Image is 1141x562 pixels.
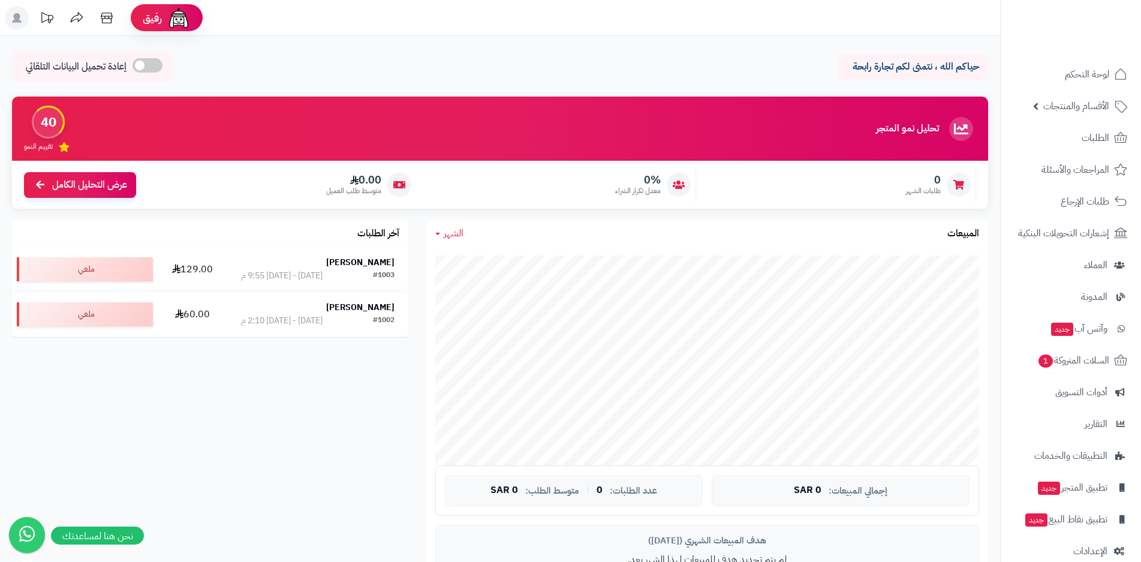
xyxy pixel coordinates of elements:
a: المراجعات والأسئلة [1008,155,1134,184]
span: الشهر [444,226,463,241]
img: logo-2.png [1059,20,1130,45]
p: حياكم الله ، نتمنى لكم تجارة رابحة [847,60,979,74]
span: رفيق [143,11,162,25]
span: 0 SAR [490,485,518,496]
span: 0 [597,485,603,496]
span: 1 [1038,354,1053,368]
a: إشعارات التحويلات البنكية [1008,219,1134,248]
a: طلبات الإرجاع [1008,187,1134,216]
span: 0 [906,173,941,187]
span: الإعدادات [1073,543,1107,560]
a: تحديثات المنصة [32,6,62,33]
div: #1002 [373,315,395,327]
td: 60.00 [158,292,227,336]
span: متوسط الطلب: [525,486,579,496]
h3: المبيعات [947,229,979,239]
h3: آخر الطلبات [357,229,399,239]
a: الطلبات [1008,124,1134,152]
img: ai-face.png [167,6,191,30]
span: 0% [615,173,661,187]
a: التقارير [1008,410,1134,438]
span: 0 SAR [794,485,821,496]
div: ملغي [17,302,153,326]
h3: تحليل نمو المتجر [876,124,939,134]
a: عرض التحليل الكامل [24,172,136,198]
td: 129.00 [158,247,227,291]
span: إشعارات التحويلات البنكية [1018,225,1109,242]
span: تطبيق نقاط البيع [1024,511,1107,528]
span: التطبيقات والخدمات [1034,447,1107,464]
span: جديد [1025,513,1047,527]
span: تقييم النمو [24,142,53,152]
span: المراجعات والأسئلة [1041,161,1109,178]
span: جديد [1051,323,1073,336]
span: متوسط طلب العميل [326,186,381,196]
span: تطبيق المتجر [1037,479,1107,496]
span: عرض التحليل الكامل [52,178,127,192]
span: 0.00 [326,173,381,187]
a: تطبيق نقاط البيعجديد [1008,505,1134,534]
span: | [586,486,589,495]
span: الأقسام والمنتجات [1043,98,1109,115]
span: طلبات الإرجاع [1061,193,1109,210]
div: [DATE] - [DATE] 9:55 م [241,270,323,282]
a: السلات المتروكة1 [1008,346,1134,375]
span: المدونة [1081,288,1107,305]
a: وآتس آبجديد [1008,314,1134,343]
a: التطبيقات والخدمات [1008,441,1134,470]
span: العملاء [1084,257,1107,274]
span: أدوات التسويق [1055,384,1107,401]
a: العملاء [1008,251,1134,280]
span: إعادة تحميل البيانات التلقائي [26,60,127,74]
span: وآتس آب [1050,320,1107,337]
span: طلبات الشهر [906,186,941,196]
span: جديد [1038,482,1060,495]
a: لوحة التحكم [1008,60,1134,89]
a: الشهر [435,227,463,241]
div: [DATE] - [DATE] 2:10 م [241,315,323,327]
a: المدونة [1008,282,1134,311]
a: أدوات التسويق [1008,378,1134,407]
span: لوحة التحكم [1065,66,1109,83]
span: التقارير [1085,416,1107,432]
strong: [PERSON_NAME] [326,256,395,269]
span: معدل تكرار الشراء [615,186,661,196]
span: الطلبات [1082,130,1109,146]
span: إجمالي المبيعات: [829,486,887,496]
strong: [PERSON_NAME] [326,301,395,314]
a: تطبيق المتجرجديد [1008,473,1134,502]
div: هدف المبيعات الشهري ([DATE]) [445,534,970,547]
span: عدد الطلبات: [610,486,657,496]
span: السلات المتروكة [1037,352,1109,369]
div: ملغي [17,257,153,281]
div: #1003 [373,270,395,282]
